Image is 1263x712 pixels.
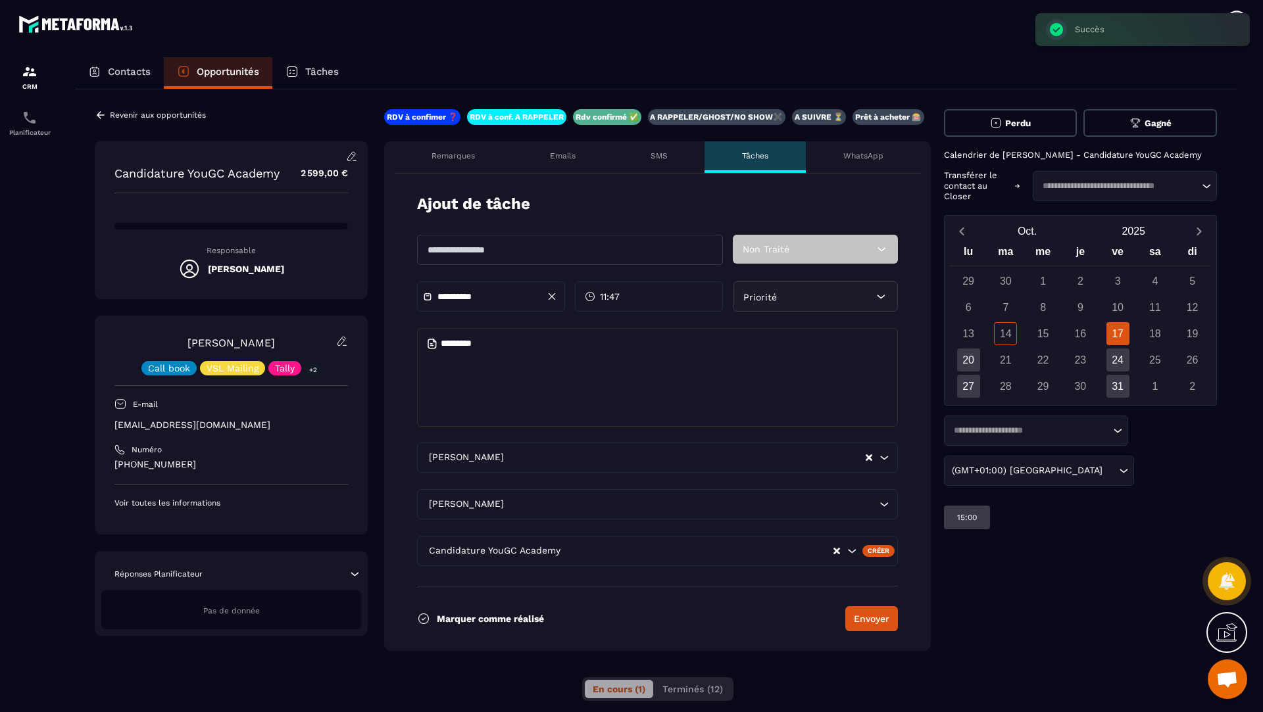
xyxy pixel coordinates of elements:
[1069,375,1092,398] div: 30
[1181,270,1204,293] div: 5
[22,64,37,80] img: formation
[197,66,259,78] p: Opportunités
[417,193,530,215] p: Ajout de tâche
[114,458,348,471] p: [PHONE_NUMBER]
[1145,118,1172,128] span: Gagné
[862,545,895,557] div: Créer
[650,112,783,122] p: A RAPPELER/GHOST/NO SHOW✖️
[132,444,162,455] p: Numéro
[507,450,864,465] input: Search for option
[1038,179,1199,193] input: Search for option
[3,100,56,146] a: schedulerschedulerPlanificateur
[957,375,980,398] div: 27
[305,363,322,377] p: +2
[855,112,922,122] p: Prêt à acheter 🎰
[994,348,1017,371] div: 21
[1033,171,1217,201] div: Search for option
[1031,322,1054,345] div: 15
[426,497,507,511] span: [PERSON_NAME]
[994,270,1017,293] div: 30
[795,112,843,122] p: A SUIVRE ⏳
[743,244,789,254] span: Non Traité
[1181,322,1204,345] div: 19
[600,290,620,303] span: 11:47
[203,606,260,615] span: Pas de donnée
[651,151,668,161] p: SMS
[1024,243,1062,266] div: me
[1099,243,1137,266] div: ve
[974,220,1081,243] button: Open months overlay
[437,613,544,624] p: Marquer comme réalisé
[994,296,1017,319] div: 7
[662,684,723,694] span: Terminés (12)
[272,57,352,89] a: Tâches
[957,270,980,293] div: 29
[1069,270,1092,293] div: 2
[164,57,272,89] a: Opportunités
[1208,659,1247,699] div: Ouvrir le chat
[207,364,259,373] p: VSL Mailing
[843,151,883,161] p: WhatsApp
[1181,348,1204,371] div: 26
[1080,220,1187,243] button: Open years overlay
[1069,322,1092,345] div: 16
[550,151,576,161] p: Emails
[1143,322,1166,345] div: 18
[1106,375,1129,398] div: 31
[1181,296,1204,319] div: 12
[507,497,876,511] input: Search for option
[1143,296,1166,319] div: 11
[417,536,898,566] div: Search for option
[432,151,475,161] p: Remarques
[1106,270,1129,293] div: 3
[1181,375,1204,398] div: 2
[833,546,840,556] button: Clear Selected
[593,684,645,694] span: En cours (1)
[114,498,348,508] p: Voir toutes les informations
[866,453,872,463] button: Clear Selected
[576,112,639,122] p: Rdv confirmé ✅
[1069,348,1092,371] div: 23
[133,399,158,410] p: E-mail
[949,424,1110,437] input: Search for option
[655,680,731,698] button: Terminés (12)
[470,112,564,122] p: RDV à conf. A RAPPELER
[3,83,56,90] p: CRM
[987,243,1025,266] div: ma
[18,12,137,36] img: logo
[950,243,987,266] div: lu
[563,544,832,558] input: Search for option
[3,129,56,136] p: Planificateur
[585,680,653,698] button: En cours (1)
[1187,222,1211,240] button: Next month
[1106,296,1129,319] div: 10
[114,419,348,431] p: [EMAIL_ADDRESS][DOMAIN_NAME]
[110,110,206,120] p: Revenir aux opportunités
[949,463,1106,478] span: (GMT+01:00) [GEOGRAPHIC_DATA]
[944,150,1217,160] p: Calendrier de [PERSON_NAME] - Candidature YouGC Academy
[114,166,280,180] p: Candidature YouGC Academy
[75,57,164,89] a: Contacts
[1069,296,1092,319] div: 9
[994,322,1017,345] div: 14
[1143,270,1166,293] div: 4
[417,442,898,473] div: Search for option
[1083,109,1217,137] button: Gagné
[1031,348,1054,371] div: 22
[305,66,339,78] p: Tâches
[845,606,898,631] button: Envoyer
[944,170,1008,202] p: Transférer le contact au Closer
[957,348,980,371] div: 20
[1106,463,1116,478] input: Search for option
[1062,243,1099,266] div: je
[1031,296,1054,319] div: 8
[1143,375,1166,398] div: 1
[426,450,507,465] span: [PERSON_NAME]
[743,292,777,302] span: Priorité
[1005,118,1031,128] span: Perdu
[208,264,284,274] h5: [PERSON_NAME]
[944,415,1128,446] div: Search for option
[950,222,974,240] button: Previous month
[22,110,37,126] img: scheduler
[1106,322,1129,345] div: 17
